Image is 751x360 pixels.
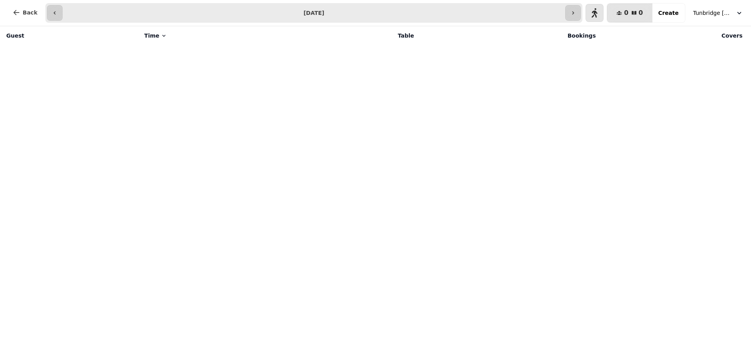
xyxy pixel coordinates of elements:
[607,4,652,22] button: 00
[624,10,628,16] span: 0
[600,26,747,45] th: Covers
[144,32,159,40] span: Time
[658,10,679,16] span: Create
[295,26,419,45] th: Table
[688,6,748,20] button: Tunbridge [PERSON_NAME]
[144,32,167,40] button: Time
[23,10,38,15] span: Back
[693,9,732,17] span: Tunbridge [PERSON_NAME]
[6,3,44,22] button: Back
[639,10,643,16] span: 0
[652,4,685,22] button: Create
[419,26,601,45] th: Bookings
